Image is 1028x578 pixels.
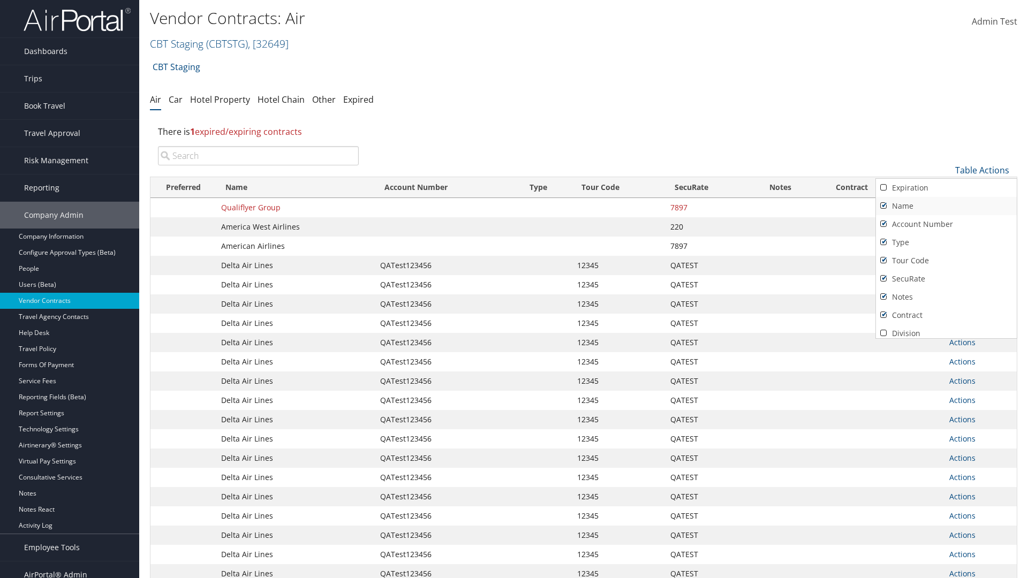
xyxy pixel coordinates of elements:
span: Risk Management [24,147,88,174]
img: airportal-logo.png [24,7,131,32]
span: Book Travel [24,93,65,119]
a: Account Number [876,215,1017,233]
span: Trips [24,65,42,92]
a: Name [876,197,1017,215]
span: Employee Tools [24,534,80,561]
a: Division [876,324,1017,343]
a: SecuRate [876,270,1017,288]
a: Notes [876,288,1017,306]
span: Travel Approval [24,120,80,147]
a: Contract [876,306,1017,324]
a: Type [876,233,1017,252]
a: Tour Code [876,252,1017,270]
a: Expiration [876,179,1017,197]
span: Company Admin [24,202,84,229]
span: Dashboards [24,38,67,65]
span: Reporting [24,174,59,201]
